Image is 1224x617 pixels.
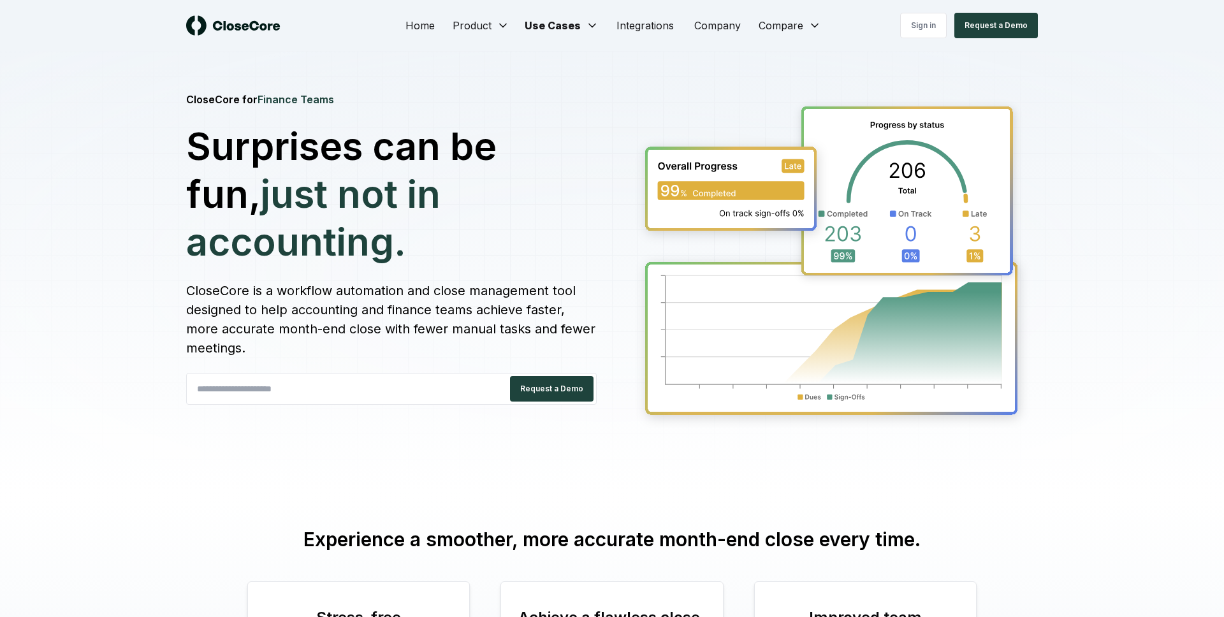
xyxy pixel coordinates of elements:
button: Compare [751,13,829,38]
a: Home [395,13,445,38]
button: Request a Demo [510,376,594,402]
span: Use Cases [525,18,581,33]
a: Integrations [606,13,684,38]
img: logo [186,15,280,36]
button: Product [445,13,517,38]
span: Finance Teams [258,93,334,106]
button: Request a Demo [954,13,1038,38]
h4: CloseCore for [186,92,597,107]
span: Compare [759,18,803,33]
span: just not in accounting. [186,171,441,265]
h1: Surprises can be fun, [186,122,597,266]
h3: Experience a smoother, more accurate month-end close every time. [247,528,977,551]
span: Product [453,18,492,33]
img: Hero [635,99,1030,428]
a: Company [684,13,751,38]
button: Use Cases [517,13,606,38]
a: Sign in [900,13,947,38]
p: CloseCore is a workflow automation and close management tool designed to help accounting and fina... [186,281,597,358]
